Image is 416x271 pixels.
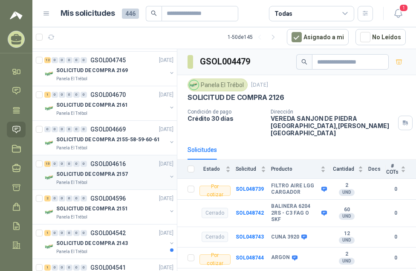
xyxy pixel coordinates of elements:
p: [DATE] [159,125,173,134]
p: GSOL004616 [90,161,126,167]
div: 0 [52,126,58,132]
img: Company Logo [44,172,55,183]
div: 15 [44,161,51,167]
div: UND [339,189,355,196]
h3: GSOL004479 [200,55,251,68]
span: # COTs [386,163,399,175]
p: SOLICITUD DE COMPRA 2151 [56,205,128,213]
img: Company Logo [44,242,55,252]
b: 0 [386,185,406,193]
b: ARGON [271,254,290,261]
div: 0 [52,161,58,167]
a: 0 0 0 0 0 0 GSOL004669[DATE] Company LogoSOLICITUD DE COMPRA 2155-58-59-60-61Panela El Trébol [44,124,175,152]
span: 446 [122,9,139,19]
div: 0 [73,230,80,236]
div: 0 [59,265,65,271]
p: Dirección [271,109,395,115]
div: Panela El Trébol [188,79,248,91]
div: UND [339,258,355,265]
p: Panela El Trébol [56,248,87,255]
button: No Leídos [355,29,406,45]
span: search [301,59,307,65]
b: 2 [331,251,364,258]
div: 0 [59,57,65,63]
div: 0 [66,265,72,271]
span: 1 [399,4,408,12]
th: # COTs [386,160,416,179]
p: [DATE] [159,160,173,168]
div: 0 [66,161,72,167]
p: SOLICITUD DE COMPRA 2155-58-59-60-61 [56,136,160,144]
p: Panela El Trébol [56,214,87,221]
p: GSOL004541 [90,265,126,271]
b: 0 [386,209,406,217]
b: 60 [331,207,364,213]
div: 0 [81,195,87,201]
b: 2 [331,182,364,189]
div: 0 [66,195,72,201]
div: 0 [59,161,65,167]
div: 0 [81,92,87,98]
a: SOL048743 [236,234,264,240]
th: Cantidad [331,160,369,179]
div: 0 [81,57,87,63]
div: 0 [81,230,87,236]
p: SOLICITUD DE COMPRA 2157 [56,170,128,178]
a: SOL048744 [236,255,264,261]
div: 0 [81,265,87,271]
th: Solicitud [236,160,271,179]
div: 0 [44,126,51,132]
div: Por cotizar [199,254,231,265]
p: GSOL004542 [90,230,126,236]
div: 0 [73,195,80,201]
p: Panela El Trébol [56,110,87,117]
div: 0 [73,161,80,167]
span: Producto [271,166,319,172]
b: SOL048742 [236,210,264,216]
div: Cerrado [202,232,228,242]
a: 1 0 0 0 0 0 GSOL004542[DATE] Company LogoSOLICITUD DE COMPRA 2143Panela El Trébol [44,228,175,255]
div: 0 [52,195,58,201]
b: 12 [331,230,364,237]
a: 15 0 0 0 0 0 GSOL004616[DATE] Company LogoSOLICITUD DE COMPRA 2157Panela El Trébol [44,159,175,186]
p: [DATE] [159,56,173,64]
a: SOL048739 [236,186,264,192]
div: UND [339,213,355,220]
b: 0 [386,233,406,241]
div: 0 [73,57,80,63]
a: 2 0 0 0 0 0 GSOL004596[DATE] Company LogoSOLICITUD DE COMPRA 2151Panela El Trébol [44,193,175,221]
b: BALINERA 6204 2RS - C3 FAG O SKF [271,203,319,223]
a: 1 0 0 0 0 0 GSOL004670[DATE] Company LogoSOLICITUD DE COMPRA 2161Panela El Trébol [44,90,175,117]
div: UND [339,237,355,244]
div: 2 [44,195,51,201]
p: [DATE] [159,229,173,237]
div: 1 - 50 de 145 [228,30,280,44]
p: GSOL004745 [90,57,126,63]
b: 0 [386,254,406,262]
button: 1 [390,6,406,21]
div: 0 [66,126,72,132]
div: 1 [44,92,51,98]
p: GSOL004669 [90,126,126,132]
a: 12 0 0 0 0 0 GSOL004745[DATE] Company LogoSOLICITUD DE COMPRA 2169Panela El Trébol [44,55,175,82]
div: 0 [52,230,58,236]
p: GSOL004670 [90,92,126,98]
div: 0 [59,126,65,132]
th: Producto [271,160,331,179]
div: Cerrado [202,208,228,218]
p: Condición de pago [188,109,264,115]
b: CUNA 3920 [271,234,299,241]
div: 0 [66,230,72,236]
div: 12 [44,57,51,63]
p: Panela El Trébol [56,145,87,152]
div: 0 [73,265,80,271]
div: 0 [73,92,80,98]
p: [DATE] [251,81,268,89]
p: [DATE] [159,91,173,99]
div: 0 [73,126,80,132]
p: VEREDA SANJON DE PIEDRA [GEOGRAPHIC_DATA] , [PERSON_NAME][GEOGRAPHIC_DATA] [271,115,395,137]
div: Solicitudes [188,145,217,154]
img: Company Logo [44,69,55,79]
